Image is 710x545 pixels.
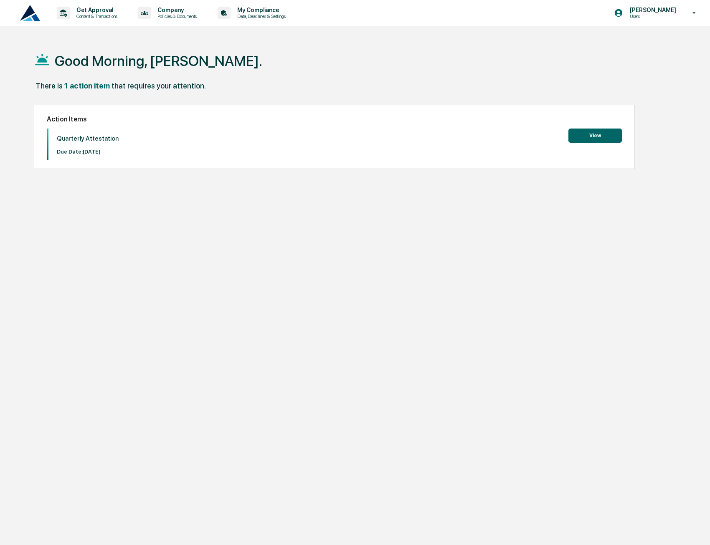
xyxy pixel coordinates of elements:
[57,149,119,155] p: Due Date: [DATE]
[151,13,201,19] p: Policies & Documents
[55,53,262,69] h1: Good Morning, [PERSON_NAME].
[568,131,622,139] a: View
[623,13,680,19] p: Users
[568,129,622,143] button: View
[623,7,680,13] p: [PERSON_NAME]
[231,13,290,19] p: Data, Deadlines & Settings
[70,13,122,19] p: Content & Transactions
[20,5,40,21] img: logo
[151,7,201,13] p: Company
[57,135,119,142] p: Quarterly Attestation
[47,115,622,123] h2: Action Items
[112,81,206,90] div: that requires your attention.
[231,7,290,13] p: My Compliance
[35,81,63,90] div: There is
[70,7,122,13] p: Get Approval
[64,81,110,90] div: 1 action item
